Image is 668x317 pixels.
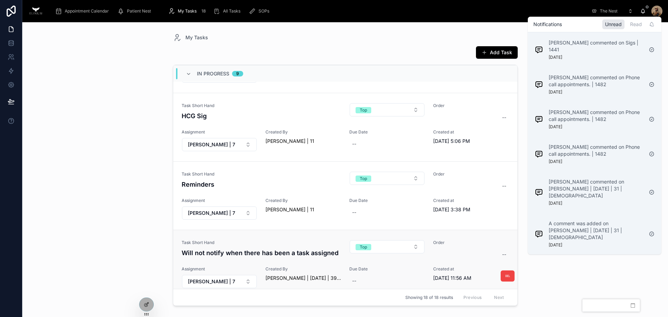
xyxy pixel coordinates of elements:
span: My Tasks [178,8,197,14]
button: Select Button [182,138,257,151]
span: [PERSON_NAME] | 7 [188,278,235,285]
a: [PERSON_NAME] | 11 [265,206,314,213]
a: Appointment Calendar [53,5,114,17]
div: Unread [602,19,625,29]
span: Created By [265,266,341,272]
span: [DATE] 5:06 PM [433,138,509,145]
div: -- [352,277,356,284]
div: 18 [199,7,208,15]
button: The Nest [587,6,637,17]
p: [DATE] [549,89,562,95]
span: [PERSON_NAME] | 7 [188,141,235,148]
div: -- [502,114,506,121]
p: [PERSON_NAME] commented on Phone call appointments. | 1482 [549,74,643,88]
img: Notification icon [535,230,543,238]
span: Created at [433,266,509,272]
img: Notification icon [535,188,543,196]
div: scrollable content [49,3,587,19]
a: [PERSON_NAME] | 11 [265,138,314,145]
p: [DATE] [549,159,562,164]
span: Due Date [349,198,425,203]
span: Created at [433,129,509,135]
span: [DATE] 3:38 PM [433,206,509,213]
img: Notification icon [535,115,543,123]
div: Top [360,176,367,182]
p: [PERSON_NAME] commented on Sigs | 1441 [549,39,643,53]
div: Read [627,19,645,29]
button: Select Button [350,103,424,116]
div: 9 [236,71,239,76]
span: Created at [433,198,509,203]
p: A comment was added on [PERSON_NAME] | [DATE] | 31 | [DEMOGRAPHIC_DATA] [549,220,643,241]
span: Assignment [182,198,257,203]
div: -- [352,209,356,216]
img: Notification icon [535,80,543,89]
div: -- [352,140,356,147]
span: Order [433,240,509,245]
span: Task Short Hand [182,103,341,108]
span: All Tasks [223,8,240,14]
span: Order [433,103,509,108]
span: Assignment [182,129,257,135]
span: Due Date [349,266,425,272]
span: Task Short Hand [182,171,341,177]
button: Add Task [476,46,518,59]
button: Select Button [350,240,424,253]
div: Top [360,244,367,250]
span: Due Date [349,129,425,135]
span: Task Short Hand [182,240,341,245]
h1: Notifications [533,21,562,28]
p: [DATE] [549,201,562,206]
div: -- [502,182,506,189]
button: Select Button [350,172,424,185]
a: [PERSON_NAME] | [DATE] | 39 | [DEMOGRAPHIC_DATA] [265,275,341,282]
span: Patient Nest [127,8,151,14]
a: My Tasks18 [166,5,210,17]
a: Task Short HandRemindersSelect ButtonOrder--AssignmentSelect ButtonCreated By[PERSON_NAME] | 11Du... [173,161,517,230]
p: [PERSON_NAME] commented on [PERSON_NAME] | [DATE] | 31 | [DEMOGRAPHIC_DATA] [549,178,643,199]
h4: Reminders [182,180,341,189]
p: [DATE] [549,242,562,248]
a: SOPs [247,5,274,17]
p: [PERSON_NAME] commented on Phone call appointments. | 1482 [549,144,643,157]
h4: Will not notify when there has been a task assigned [182,248,341,258]
span: Created By [265,198,341,203]
button: Select Button [182,275,257,288]
p: [DATE] [549,55,562,60]
span: Order [433,171,509,177]
span: My Tasks [185,34,208,41]
span: [PERSON_NAME] | 7 [188,210,235,217]
a: Task Short HandHCG SigSelect ButtonOrder--AssignmentSelect ButtonCreated By[PERSON_NAME] | 11Due ... [173,93,517,161]
span: In Progress [197,70,229,77]
div: -- [502,251,506,258]
h4: HCG Sig [182,111,341,121]
a: My Tasks [173,33,208,42]
img: App logo [28,6,44,17]
div: Top [360,107,367,113]
span: [DATE] 11:56 AM [433,275,509,282]
p: [DATE] [549,124,562,130]
p: [PERSON_NAME] commented on Phone call appointments. | 1482 [549,109,643,123]
span: The Nest [600,8,618,14]
button: Select Button [182,206,257,220]
img: Notification icon [535,46,543,54]
img: Notification icon [535,150,543,158]
span: Appointment Calendar [65,8,109,14]
a: All Tasks [211,5,245,17]
span: Created By [265,129,341,135]
span: SOPs [259,8,269,14]
a: Patient Nest [115,5,156,17]
span: Showing 18 of 18 results [405,295,453,300]
span: Assignment [182,266,257,272]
